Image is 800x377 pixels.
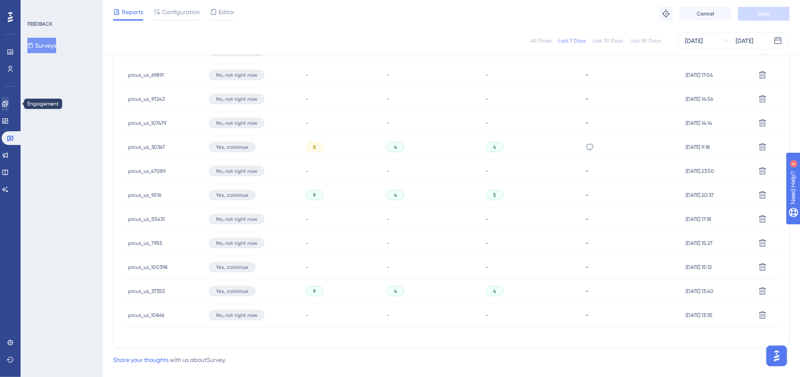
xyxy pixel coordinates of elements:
[686,36,703,46] div: [DATE]
[586,167,677,175] div: -
[486,120,489,127] span: -
[60,4,62,11] div: 4
[686,216,712,223] span: [DATE] 17:18
[113,357,168,364] a: Share your thoughts
[128,96,165,103] span: picus_us_97243
[216,96,257,103] span: No, not right now
[758,10,770,17] span: Save
[216,240,257,247] span: No, not right now
[387,72,389,78] span: -
[216,192,248,199] span: Yes, continue
[387,120,389,127] span: -
[486,264,489,271] span: -
[630,37,661,44] div: Last 90 Days
[216,72,257,78] span: No, not right now
[387,312,389,319] span: -
[586,119,677,127] div: -
[216,216,257,223] span: No, not right now
[387,240,389,247] span: -
[387,264,389,271] span: -
[394,192,397,199] span: 4
[586,215,677,223] div: -
[686,72,713,78] span: [DATE] 17:06
[697,10,715,17] span: Cancel
[128,216,165,223] span: picus_us_55431
[313,144,316,151] span: 8
[394,144,397,151] span: 4
[113,355,226,365] div: with us about Survey .
[592,37,623,44] div: Last 30 Days
[162,7,200,17] span: Configuration
[738,7,790,21] button: Save
[387,168,389,175] span: -
[128,168,165,175] span: picus_us_47089
[486,312,489,319] span: -
[686,96,713,103] span: [DATE] 14:56
[486,216,489,223] span: -
[586,191,677,199] div: -
[586,311,677,319] div: -
[27,21,52,27] div: FEEDBACK
[128,72,164,78] span: picus_us_69891
[306,72,308,78] span: -
[736,36,754,46] div: [DATE]
[394,288,397,295] span: 4
[558,37,586,44] div: Last 7 Days
[486,72,489,78] span: -
[686,168,715,175] span: [DATE] 23:50
[306,216,308,223] span: -
[128,240,162,247] span: picus_us_7955
[486,240,489,247] span: -
[306,264,308,271] span: -
[122,7,143,17] span: Reports
[216,312,257,319] span: No, not right now
[586,287,677,295] div: -
[586,263,677,271] div: -
[313,288,316,295] span: 9
[306,120,308,127] span: -
[128,120,166,127] span: picus_us_107479
[128,264,168,271] span: picus_us_100398
[128,144,165,151] span: picus_us_30367
[586,239,677,247] div: -
[686,120,713,127] span: [DATE] 14:14
[216,144,248,151] span: Yes, continue
[216,120,257,127] span: No, not right now
[128,288,165,295] span: picus_us_37355
[387,216,389,223] span: -
[306,96,308,103] span: -
[20,2,54,12] span: Need Help?
[219,7,235,17] span: Editor
[128,192,161,199] span: picus_us_9516
[486,168,489,175] span: -
[686,192,714,199] span: [DATE] 20:37
[216,264,248,271] span: Yes, continue
[128,312,164,319] span: picus_us_10866
[686,264,712,271] span: [DATE] 15:12
[493,288,496,295] span: 4
[313,192,316,199] span: 9
[27,38,56,53] button: Surveys
[306,168,308,175] span: -
[306,312,308,319] span: -
[216,288,248,295] span: Yes, continue
[764,343,790,369] iframe: UserGuiding AI Assistant Launcher
[586,95,677,103] div: -
[493,144,496,151] span: 4
[686,312,713,319] span: [DATE] 13:35
[493,192,496,199] span: 5
[531,37,551,44] div: All Times
[680,7,731,21] button: Cancel
[586,71,677,79] div: -
[216,168,257,175] span: No, not right now
[686,240,713,247] span: [DATE] 15:27
[686,144,710,151] span: [DATE] 9:18
[486,96,489,103] span: -
[686,288,714,295] span: [DATE] 13:40
[387,96,389,103] span: -
[306,240,308,247] span: -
